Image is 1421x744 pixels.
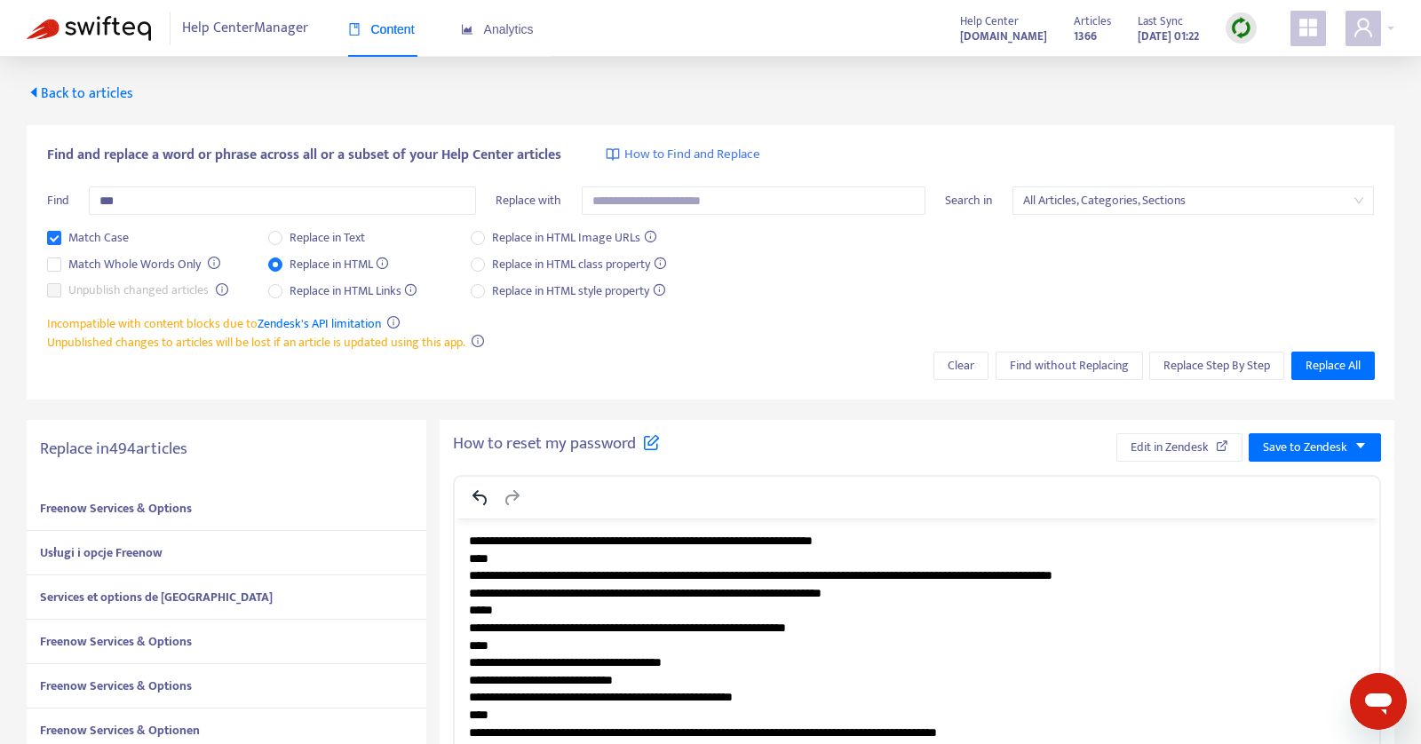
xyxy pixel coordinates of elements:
[453,433,660,455] h5: How to reset my password
[27,85,41,99] span: caret-left
[485,228,663,248] span: Replace in HTML Image URLs
[348,22,415,36] span: Content
[960,27,1047,46] strong: [DOMAIN_NAME]
[1116,433,1242,462] button: Edit in Zendesk
[1163,356,1270,376] span: Replace Step By Step
[1074,12,1111,31] span: Articles
[1138,12,1183,31] span: Last Sync
[1023,187,1364,214] span: All Articles, Categories, Sections
[282,281,425,301] span: Replace in HTML Links
[216,283,228,296] span: info-circle
[606,147,620,162] img: image-link
[461,23,473,36] span: area-chart
[933,352,988,380] button: Clear
[40,439,413,460] h5: Replace in 494 articles
[182,12,308,45] span: Help Center Manager
[348,23,361,36] span: book
[945,190,992,210] span: Search in
[1354,439,1367,452] span: caret-down
[258,313,381,334] a: Zendesk's API limitation
[1131,438,1209,457] span: Edit in Zendesk
[624,145,760,165] span: How to Find and Replace
[40,542,163,563] strong: Usługi i opcje Freenow
[496,486,527,511] button: Redo
[1138,27,1199,46] strong: [DATE] 01:22
[1353,17,1374,38] span: user
[461,22,534,36] span: Analytics
[27,82,133,106] span: Back to articles
[61,255,208,274] span: Match Whole Words Only
[1230,17,1252,39] img: sync.dc5367851b00ba804db3.png
[40,676,192,696] strong: Freenow Services & Options
[208,257,220,269] span: info-circle
[1010,356,1129,376] span: Find without Replacing
[47,332,465,352] span: Unpublished changes to articles will be lost if an article is updated using this app.
[40,587,273,607] strong: Services et options de [GEOGRAPHIC_DATA]
[47,313,381,334] span: Incompatible with content blocks due to
[1263,438,1347,457] span: Save to Zendesk
[282,255,396,274] span: Replace in HTML
[40,631,192,652] strong: Freenow Services & Options
[1350,673,1407,730] iframe: Button to launch messaging window, conversation in progress
[1306,356,1361,376] span: Replace All
[47,145,561,166] span: Find and replace a word or phrase across all or a subset of your Help Center articles
[387,316,400,328] span: info-circle
[485,281,672,301] span: Replace in HTML style property
[960,26,1047,46] a: [DOMAIN_NAME]
[1074,27,1097,46] strong: 1366
[40,720,200,740] strong: Freenow Services & Optionen
[960,12,1019,31] span: Help Center
[1149,352,1284,380] button: Replace Step By Step
[465,486,496,511] button: Undo
[27,16,151,41] img: Swifteq
[61,228,136,248] span: Match Case
[61,281,216,300] span: Unpublish changed articles
[14,14,910,658] body: Rich Text Area. Press ALT-0 for help.
[996,352,1143,380] button: Find without Replacing
[606,145,760,165] a: How to Find and Replace
[472,335,484,347] span: info-circle
[496,190,561,210] span: Replace with
[47,190,69,210] span: Find
[485,255,673,274] span: Replace in HTML class property
[282,228,372,248] span: Replace in Text
[1249,433,1381,462] button: Save to Zendeskcaret-down
[1291,352,1375,380] button: Replace All
[1298,17,1319,38] span: appstore
[948,356,974,376] span: Clear
[40,498,192,518] strong: Freenow Services & Options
